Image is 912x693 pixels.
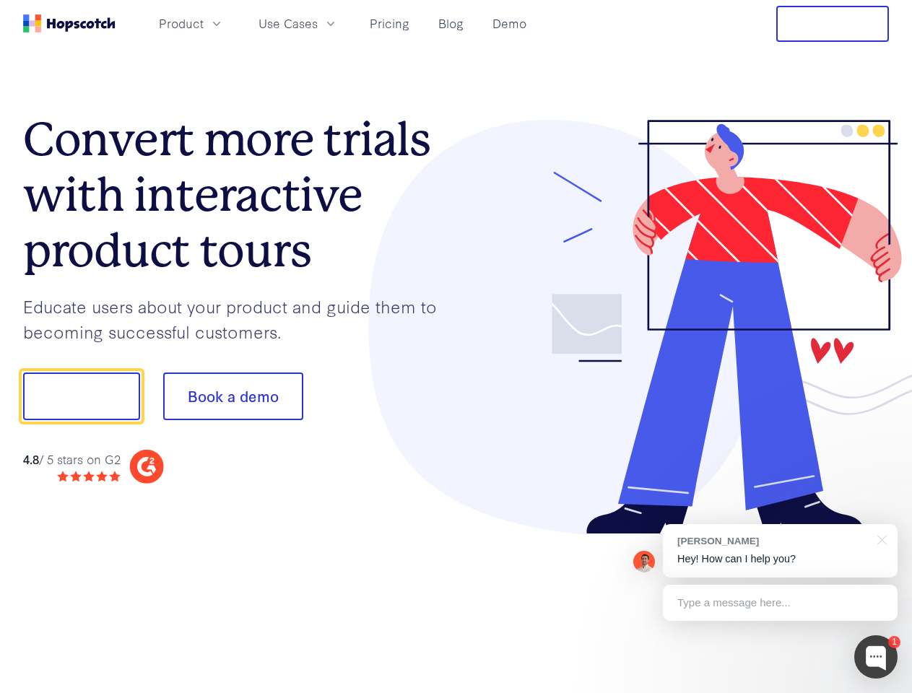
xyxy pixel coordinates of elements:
strong: 4.8 [23,450,39,467]
h1: Convert more trials with interactive product tours [23,112,456,278]
button: Show me! [23,372,140,420]
a: Demo [487,12,532,35]
div: / 5 stars on G2 [23,450,121,468]
button: Product [150,12,233,35]
span: Product [159,14,204,32]
button: Book a demo [163,372,303,420]
a: Blog [433,12,469,35]
img: Mark Spera [633,551,655,572]
span: Use Cases [259,14,318,32]
p: Educate users about your product and guide them to becoming successful customers. [23,294,456,344]
p: Hey! How can I help you? [677,552,883,567]
a: Pricing [364,12,415,35]
button: Use Cases [250,12,347,35]
div: 1 [888,636,900,648]
div: [PERSON_NAME] [677,534,869,548]
a: Home [23,14,116,32]
button: Free Trial [776,6,889,42]
div: Type a message here... [663,585,898,621]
